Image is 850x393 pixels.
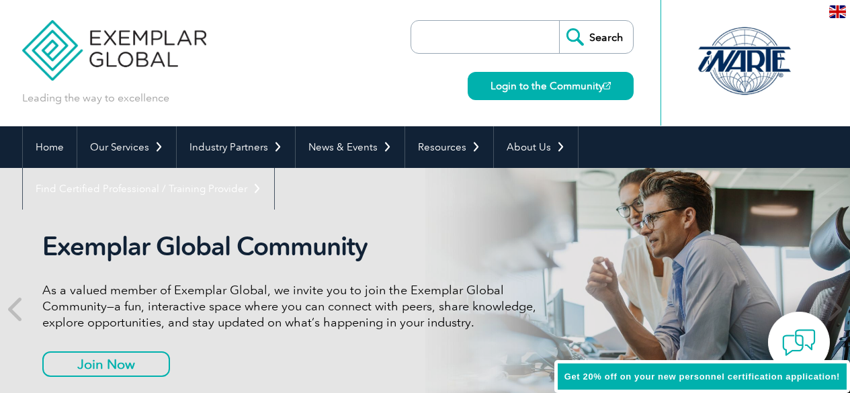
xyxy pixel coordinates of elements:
span: Get 20% off on your new personnel certification application! [564,372,840,382]
img: open_square.png [603,82,611,89]
a: Our Services [77,126,176,168]
p: As a valued member of Exemplar Global, we invite you to join the Exemplar Global Community—a fun,... [42,282,546,331]
a: News & Events [296,126,405,168]
a: Login to the Community [468,72,634,100]
input: Search [559,21,633,53]
a: Resources [405,126,493,168]
a: Find Certified Professional / Training Provider [23,168,274,210]
a: Home [23,126,77,168]
a: About Us [494,126,578,168]
img: en [829,5,846,18]
a: Industry Partners [177,126,295,168]
p: Leading the way to excellence [22,91,169,105]
a: Join Now [42,351,170,377]
img: contact-chat.png [782,326,816,359]
h2: Exemplar Global Community [42,231,546,262]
